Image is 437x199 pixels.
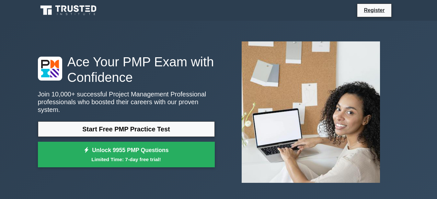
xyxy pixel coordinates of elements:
[360,6,388,14] a: Register
[38,54,215,85] h1: Ace Your PMP Exam with Confidence
[38,90,215,114] p: Join 10,000+ successful Project Management Professional professionals who boosted their careers w...
[38,142,215,168] a: Unlock 9955 PMP QuestionsLimited Time: 7-day free trial!
[46,156,207,163] small: Limited Time: 7-day free trial!
[38,121,215,137] a: Start Free PMP Practice Test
